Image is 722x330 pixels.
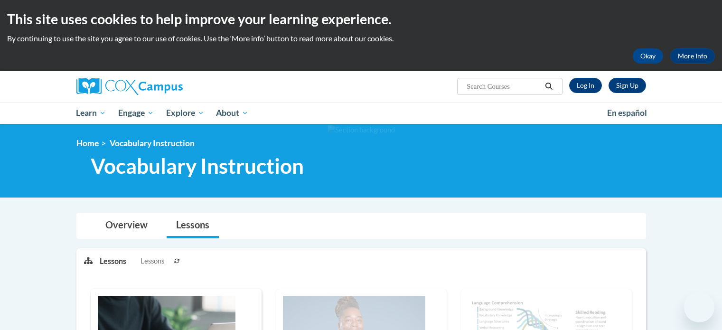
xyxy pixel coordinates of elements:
[607,108,647,118] span: En español
[91,153,304,179] span: Vocabulary Instruction
[601,103,653,123] a: En español
[100,256,126,266] p: Lessons
[216,107,248,119] span: About
[160,102,210,124] a: Explore
[609,78,646,93] a: Register
[62,102,660,124] div: Main menu
[112,102,160,124] a: Engage
[670,48,715,64] a: More Info
[166,107,204,119] span: Explore
[76,78,257,95] a: Cox Campus
[328,125,395,135] img: Section background
[633,48,663,64] button: Okay
[569,78,602,93] a: Log In
[76,78,183,95] img: Cox Campus
[70,102,113,124] a: Learn
[684,292,714,322] iframe: Button to launch messaging window
[210,102,254,124] a: About
[118,107,154,119] span: Engage
[542,81,556,92] button: Search
[167,213,219,238] a: Lessons
[110,138,195,148] span: Vocabulary Instruction
[466,81,542,92] input: Search Courses
[96,213,157,238] a: Overview
[7,33,715,44] p: By continuing to use the site you agree to our use of cookies. Use the ‘More info’ button to read...
[76,138,99,148] a: Home
[7,9,715,28] h2: This site uses cookies to help improve your learning experience.
[141,256,164,266] span: Lessons
[76,107,106,119] span: Learn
